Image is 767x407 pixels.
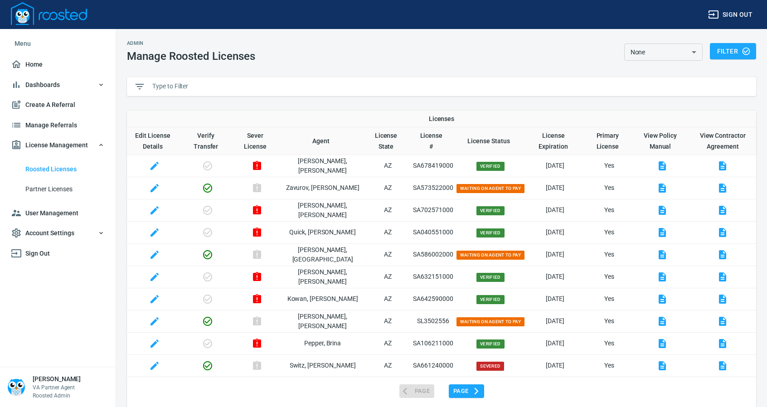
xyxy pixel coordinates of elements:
th: Toggle SortBy [584,127,635,155]
img: Person [7,378,25,396]
p: Yes [584,250,635,259]
a: User Management [7,203,108,223]
a: Create A Referral [7,95,108,115]
p: Yes [584,361,635,370]
span: Verified [476,162,505,171]
th: Toggle SortBy [364,127,412,155]
span: Waiting on Agent to Pay [456,184,525,193]
span: Verified [476,273,505,282]
button: Dashboards [7,75,108,95]
span: Filter [717,46,749,57]
p: AZ [364,250,412,259]
p: [PERSON_NAME] , [GEOGRAPHIC_DATA] [281,245,364,264]
span: Roosted Licenses [25,164,105,175]
span: Waiting on Agent to Pay [456,317,525,326]
input: Type to Filter [152,80,749,93]
th: Licenses [127,111,756,127]
span: Sign out [708,9,752,20]
th: View Policy Manual [635,127,689,155]
p: SA573522000 [412,183,454,193]
button: Sign out [704,6,756,23]
p: AZ [364,183,412,193]
span: License Management [11,140,105,151]
p: AZ [364,339,412,348]
h1: Manage Roosted Licenses [127,50,255,63]
p: AZ [364,228,412,237]
p: Yes [584,294,635,304]
span: Sign Out [11,248,105,259]
p: [DATE] [526,294,584,304]
p: AZ [364,272,412,281]
p: SA702571000 [412,205,454,215]
p: Yes [584,205,635,215]
button: Account Settings [7,223,108,243]
th: Sever License [233,127,281,155]
span: Account Settings [11,228,105,239]
span: Manage Referrals [11,120,105,131]
th: Edit License Details [127,127,182,155]
th: Toggle SortBy [526,127,584,155]
span: Verified [476,339,505,349]
button: Page [449,384,484,398]
p: Yes [584,183,635,193]
p: Yes [584,161,635,170]
p: [DATE] [526,205,584,215]
p: AZ [364,294,412,304]
p: [DATE] [526,250,584,259]
span: Create A Referral [11,99,105,111]
p: Quick , [PERSON_NAME] [281,228,364,237]
p: SA586002000 [412,250,454,259]
p: [DATE] [526,161,584,170]
th: View Contractor Agreement [689,127,756,155]
p: Yes [584,339,635,348]
p: AZ [364,205,412,215]
span: Waiting on Agent to Pay [456,251,525,260]
p: AZ [364,316,412,326]
span: User Management [11,208,105,219]
th: Toggle SortBy [412,127,454,155]
p: AZ [364,361,412,370]
p: [PERSON_NAME] , [PERSON_NAME] [281,201,364,220]
p: [DATE] [526,361,584,370]
p: [DATE] [526,228,584,237]
p: [PERSON_NAME] , [PERSON_NAME] [281,312,364,331]
p: SA642590000 [412,294,454,304]
span: Verified [476,228,505,237]
h6: [PERSON_NAME] [33,374,81,383]
p: [DATE] [526,272,584,281]
a: Home [7,54,108,75]
a: Roosted Licenses [7,159,108,179]
p: [PERSON_NAME] , [PERSON_NAME] [281,156,364,175]
a: Manage Referrals [7,115,108,136]
a: Sign Out [7,243,108,264]
p: [DATE] [526,183,584,193]
p: SA632151000 [412,272,454,281]
img: Logo [11,2,87,25]
p: VA Partner Agent [33,383,81,392]
span: Verified [476,295,505,304]
p: Switz , [PERSON_NAME] [281,361,364,370]
th: Toggle SortBy [281,127,364,155]
span: Home [11,59,105,70]
li: Menu [7,33,108,54]
p: [DATE] [526,339,584,348]
iframe: Chat [728,366,760,400]
th: Verify Transfer [182,127,233,155]
p: Yes [584,316,635,326]
p: Yes [584,272,635,281]
p: Zavurov , [PERSON_NAME] [281,183,364,193]
p: AZ [364,161,412,170]
a: Partner Licenses [7,179,108,199]
span: Page [453,386,480,397]
span: Severed [476,362,504,371]
span: Verified [476,206,505,215]
p: SA040551000 [412,228,454,237]
p: Yes [584,228,635,237]
h2: Admin [127,40,255,46]
span: Partner Licenses [25,184,105,195]
p: Pepper , Brina [281,339,364,348]
p: SL3502556 [412,316,454,326]
p: SA106211000 [412,339,454,348]
th: Toggle SortBy [455,127,527,155]
p: Kowan , [PERSON_NAME] [281,294,364,304]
